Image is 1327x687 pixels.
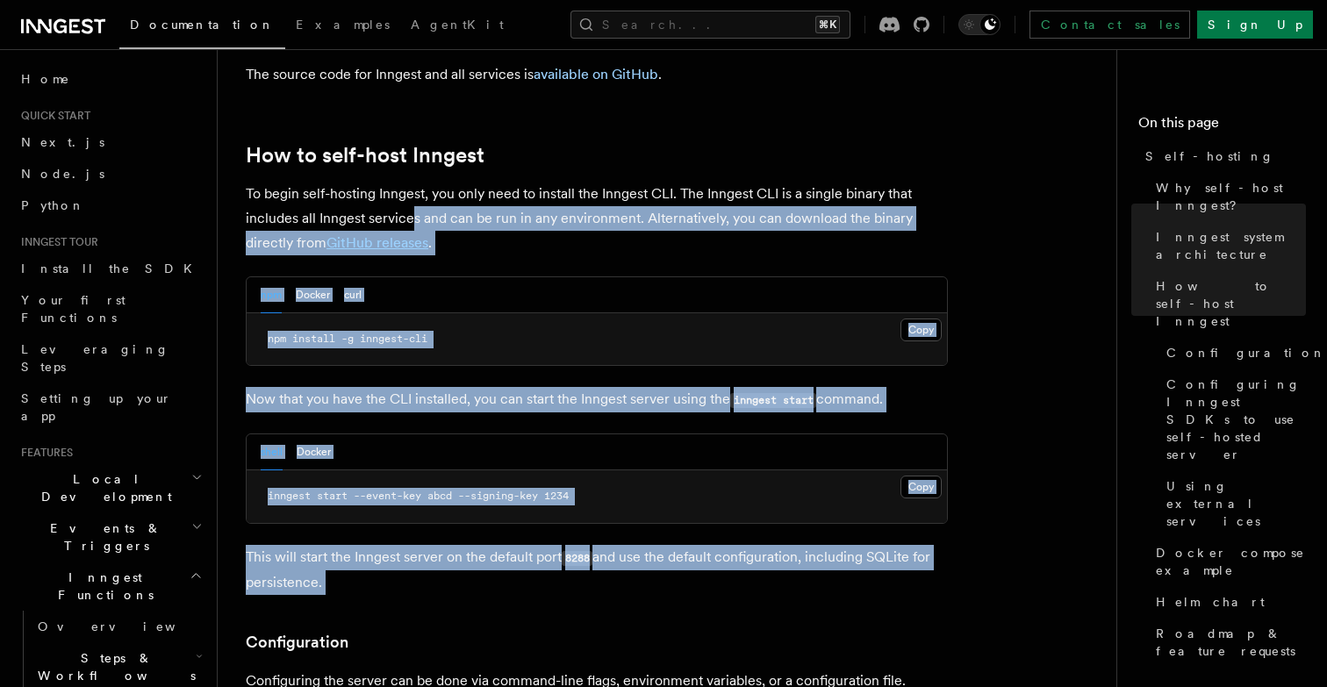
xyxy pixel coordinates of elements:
button: curl [344,277,362,313]
a: Inngest system architecture [1149,221,1306,270]
button: Docker [297,434,331,470]
a: Configuration [1159,337,1306,369]
span: Your first Functions [21,293,126,325]
a: Examples [285,5,400,47]
span: Inngest system architecture [1156,228,1306,263]
button: shell [261,434,283,470]
span: Inngest tour [14,235,98,249]
a: Your first Functions [14,284,206,333]
button: Search...⌘K [570,11,850,39]
button: Copy [900,476,942,498]
span: Why self-host Inngest? [1156,179,1306,214]
span: Overview [38,619,219,633]
a: available on GitHub [534,66,658,82]
p: The source code for Inngest and all services is . [246,62,948,87]
a: Configuring Inngest SDKs to use self-hosted server [1159,369,1306,470]
button: Inngest Functions [14,562,206,611]
a: Self-hosting [1138,140,1306,172]
p: This will start the Inngest server on the default port and use the default configuration, includi... [246,545,948,595]
a: GitHub releases [326,234,428,251]
a: Documentation [119,5,285,49]
a: Roadmap & feature requests [1149,618,1306,667]
a: Node.js [14,158,206,190]
a: Overview [31,611,206,642]
span: Inngest Functions [14,569,190,604]
a: Setting up your app [14,383,206,432]
a: Using external services [1159,470,1306,537]
span: Home [21,70,70,88]
span: Examples [296,18,390,32]
span: Local Development [14,470,191,505]
span: Self-hosting [1145,147,1274,165]
span: inngest start --event-key abcd --signing-key 1234 [268,490,569,502]
a: How to self-host Inngest [246,143,484,168]
code: inngest start [730,393,816,408]
a: Sign Up [1197,11,1313,39]
button: Copy [900,318,942,341]
span: Docker compose example [1156,544,1306,579]
a: Next.js [14,126,206,158]
a: Leveraging Steps [14,333,206,383]
a: Python [14,190,206,221]
a: Docker compose example [1149,537,1306,586]
span: Next.js [21,135,104,149]
span: Steps & Workflows [31,649,196,684]
a: Home [14,63,206,95]
a: Why self-host Inngest? [1149,172,1306,221]
span: Events & Triggers [14,519,191,555]
span: Configuration [1166,344,1326,361]
button: Events & Triggers [14,512,206,562]
span: Python [21,198,85,212]
span: Leveraging Steps [21,342,169,374]
button: Toggle dark mode [958,14,1001,35]
a: Helm chart [1149,586,1306,618]
a: Install the SDK [14,253,206,284]
span: Node.js [21,167,104,181]
kbd: ⌘K [815,16,840,33]
span: Setting up your app [21,391,172,423]
span: Install the SDK [21,261,203,276]
a: Contact sales [1029,11,1190,39]
span: Configuring Inngest SDKs to use self-hosted server [1166,376,1306,463]
span: AgentKit [411,18,504,32]
span: Using external services [1166,477,1306,530]
span: npm install -g inngest-cli [268,333,427,345]
span: Roadmap & feature requests [1156,625,1306,660]
span: Quick start [14,109,90,123]
span: How to self-host Inngest [1156,277,1306,330]
span: Documentation [130,18,275,32]
code: 8288 [562,551,592,566]
button: Local Development [14,463,206,512]
span: Features [14,446,73,460]
p: To begin self-hosting Inngest, you only need to install the Inngest CLI. The Inngest CLI is a sin... [246,182,948,255]
p: Now that you have the CLI installed, you can start the Inngest server using the command. [246,387,948,412]
span: Helm chart [1156,593,1265,611]
h4: On this page [1138,112,1306,140]
button: npm [261,277,282,313]
a: AgentKit [400,5,514,47]
button: Docker [296,277,330,313]
a: How to self-host Inngest [1149,270,1306,337]
a: Configuration [246,630,348,655]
